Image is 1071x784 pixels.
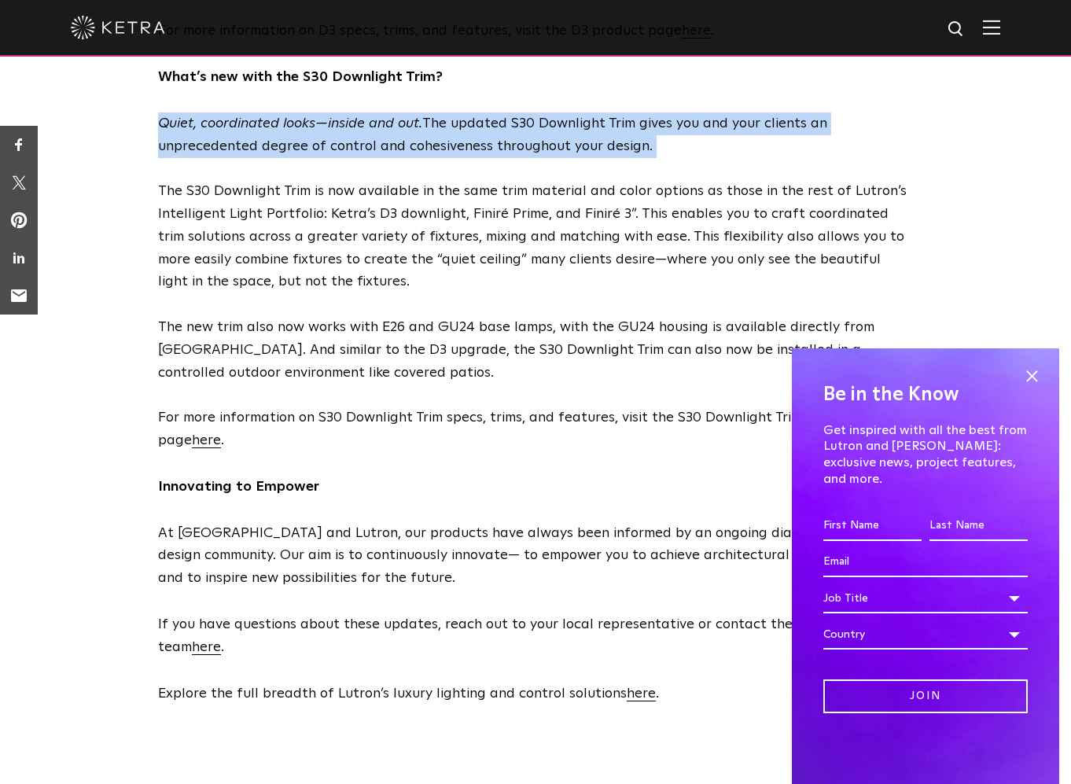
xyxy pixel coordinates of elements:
[192,433,221,447] a: here
[823,511,922,541] input: First Name
[823,679,1028,713] input: Join
[929,511,1028,541] input: Last Name
[823,547,1028,577] input: Email
[158,683,913,705] p: Explore the full breadth of Lutron’s luxury lighting and control solutions .
[823,583,1028,613] div: Job Title
[947,20,966,39] img: search icon
[158,70,443,84] strong: What’s new with the S30 Downlight Trim?
[158,116,422,131] span: Quiet, coordinated looks—inside and out.
[158,112,913,452] p: The updated S30 Downlight Trim gives you and your clients an unprecedented degree of control and ...
[71,16,165,39] img: ketra-logo-2019-white
[823,620,1028,650] div: Country
[823,422,1028,488] p: Get inspired with all the best from Lutron and [PERSON_NAME]: exclusive news, project features, a...
[158,522,913,590] p: At [GEOGRAPHIC_DATA] and Lutron, our products have always been informed by an ongoing dialogue wi...
[823,380,1028,410] h4: Be in the Know
[192,640,221,654] a: here
[158,613,913,659] p: If you have questions about these updates, reach out to your local representative or contact the ...
[983,20,1000,35] img: Hamburger%20Nav.svg
[158,480,319,494] strong: Innovating to Empower
[627,686,656,701] a: here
